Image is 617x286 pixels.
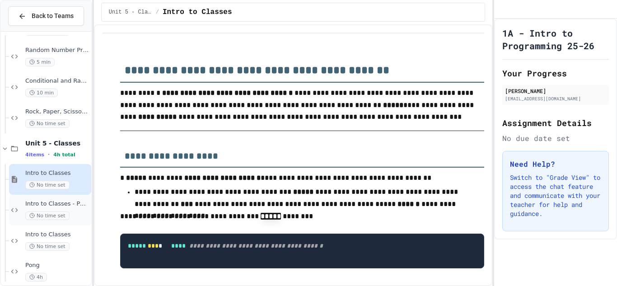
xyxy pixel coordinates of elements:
span: • [48,151,50,158]
span: Pong [25,262,89,269]
div: [EMAIL_ADDRESS][DOMAIN_NAME] [505,95,606,102]
h2: Your Progress [502,67,609,80]
span: 5 min [25,58,55,66]
button: Back to Teams [8,6,84,26]
h1: 1A - Intro to Programming 25-26 [502,27,609,52]
span: Intro to Classes - Person [25,200,89,208]
h3: Need Help? [510,159,601,169]
span: Conditional and Random Practice [25,77,89,85]
span: Rock, Paper, Scissors - Conditionals [25,108,89,116]
span: Unit 5 - Classes [109,9,152,16]
span: No time set [25,242,70,251]
span: Random Number Practice [25,47,89,54]
span: Intro to Classes [25,231,89,239]
h2: Assignment Details [502,117,609,129]
span: No time set [25,211,70,220]
span: Intro to Classes [163,7,232,18]
span: 4 items [25,152,44,158]
span: Back to Teams [32,11,74,21]
span: Unit 5 - Classes [25,139,89,147]
span: 4h total [53,152,75,158]
span: / [156,9,159,16]
span: 4h [25,273,47,281]
span: No time set [25,119,70,128]
span: Intro to Classes [25,169,89,177]
p: Switch to "Grade View" to access the chat feature and communicate with your teacher for help and ... [510,173,601,218]
div: No due date set [502,133,609,144]
div: [PERSON_NAME] [505,87,606,95]
span: No time set [25,181,70,189]
span: 10 min [25,89,58,97]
